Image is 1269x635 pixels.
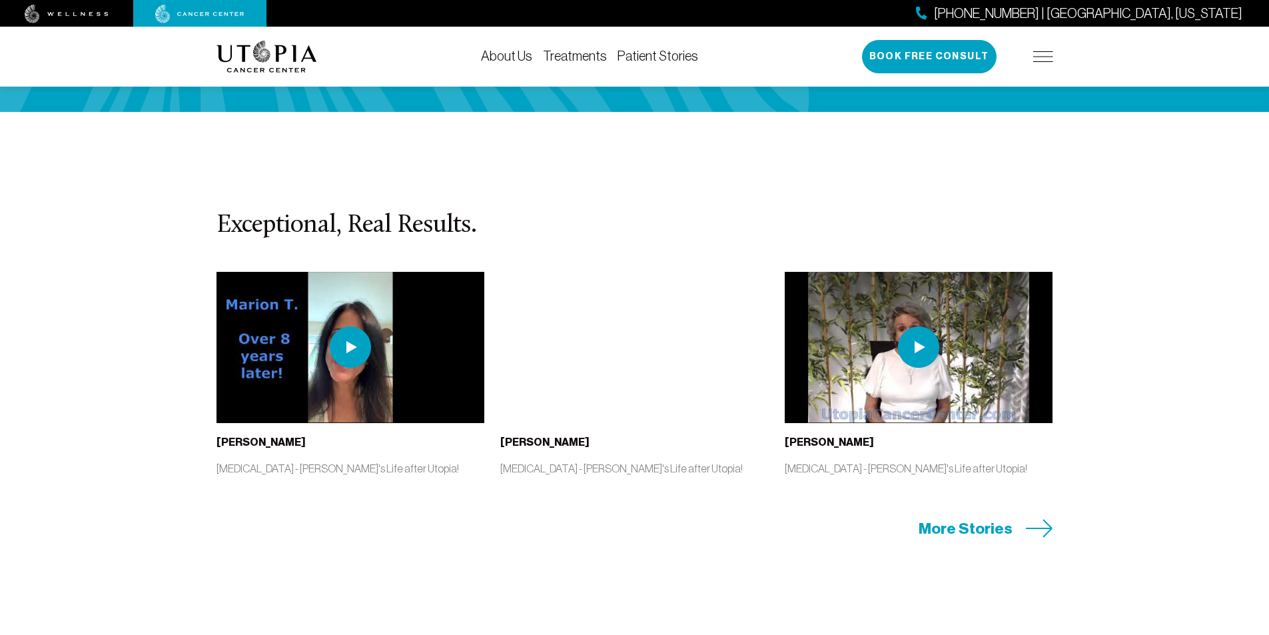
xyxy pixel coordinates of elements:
[216,41,317,73] img: logo
[155,5,244,23] img: cancer center
[500,461,769,476] p: [MEDICAL_DATA] - [PERSON_NAME]'s Life after Utopia!
[618,49,698,63] a: Patient Stories
[330,326,371,368] img: play icon
[862,40,997,73] button: Book Free Consult
[216,212,1053,240] h3: Exceptional, Real Results.
[1033,51,1053,62] img: icon-hamburger
[481,49,532,63] a: About Us
[543,49,607,63] a: Treatments
[934,4,1242,23] span: [PHONE_NUMBER] | [GEOGRAPHIC_DATA], [US_STATE]
[785,272,1053,422] img: thumbnail
[919,518,1053,539] a: More Stories
[916,4,1242,23] a: [PHONE_NUMBER] | [GEOGRAPHIC_DATA], [US_STATE]
[785,461,1053,476] p: [MEDICAL_DATA] - [PERSON_NAME]'s Life after Utopia!
[785,436,874,448] b: [PERSON_NAME]
[216,461,485,476] p: [MEDICAL_DATA] - [PERSON_NAME]'s Life after Utopia!
[216,272,485,422] img: thumbnail
[898,326,939,368] img: play icon
[216,436,306,448] b: [PERSON_NAME]
[500,272,769,422] iframe: YouTube video player
[500,436,590,448] b: [PERSON_NAME]
[919,518,1013,539] span: More Stories
[25,5,109,23] img: wellness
